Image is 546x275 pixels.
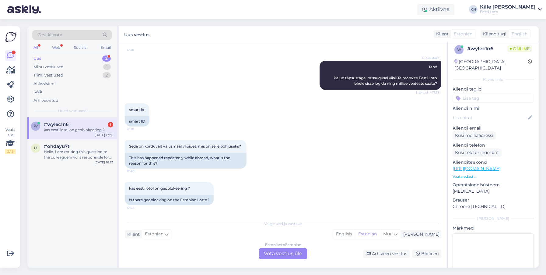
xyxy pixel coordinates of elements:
[467,45,507,52] div: # wylec1n6
[129,107,144,112] span: smart id
[33,55,41,62] div: Uus
[125,195,214,205] div: Is there geoblocking on the Estonian Lotto?
[480,5,542,14] a: Kille [PERSON_NAME]Eesti Loto
[33,89,42,95] div: Kõik
[512,31,527,37] span: English
[453,94,534,103] input: Lisa tag
[51,44,61,52] div: Web
[453,131,496,140] div: Küsi meiliaadressi
[453,148,502,157] div: Küsi telefoninumbrit
[103,72,111,78] div: 2
[454,31,472,37] span: Estonian
[38,32,62,38] span: Otsi kliente
[44,127,113,133] div: kas eesti lotol on geoblokeering ?
[33,64,64,70] div: Minu vestlused
[417,56,439,60] span: AI Assistent
[453,225,534,231] p: Märkmed
[5,149,16,154] div: 2 / 3
[333,230,355,239] div: English
[453,188,534,195] p: [MEDICAL_DATA]
[58,108,86,114] span: Uued vestlused
[453,197,534,203] p: Brauser
[453,159,534,166] p: Klienditeekond
[453,166,500,171] a: [URL][DOMAIN_NAME]
[73,44,88,52] div: Socials
[507,45,532,52] span: Online
[480,9,536,14] div: Eesti Loto
[383,231,393,237] span: Muu
[453,125,534,131] p: Kliendi email
[453,142,534,148] p: Kliendi telefon
[416,90,439,95] span: Nähtud ✓ 17:38
[469,5,478,14] div: KN
[124,30,149,38] label: Uus vestlus
[453,86,534,92] p: Kliendi tag'id
[33,81,56,87] div: AI Assistent
[127,205,149,210] span: 17:44
[453,216,534,221] div: [PERSON_NAME]
[480,5,536,9] div: Kille [PERSON_NAME]
[129,144,241,148] span: Seda on korduvalt välusmaal viibides, mis on selle põhjuseks?
[453,174,534,179] p: Vaata edasi ...
[125,153,247,169] div: This has happened repeatedly while abroad, what is the reason for this?
[95,133,113,137] div: [DATE] 17:38
[434,31,449,37] div: Klient
[145,231,163,237] span: Estonian
[108,122,113,127] div: 1
[95,160,113,165] div: [DATE] 16:53
[453,203,534,210] p: Chrome [TECHNICAL_ID]
[127,48,149,52] span: 17:38
[363,250,410,258] div: Arhiveeri vestlus
[125,231,140,237] div: Klient
[453,105,534,112] p: Kliendi nimi
[5,127,16,154] div: Vaata siia
[454,59,528,71] div: [GEOGRAPHIC_DATA], [GEOGRAPHIC_DATA]
[44,122,68,127] span: #wylec1n6
[102,55,111,62] div: 2
[33,72,63,78] div: Tiimi vestlused
[355,230,380,239] div: Estonian
[44,144,69,149] span: #ohdayu7t
[412,250,441,258] div: Blokeeri
[127,127,149,131] span: 17:38
[34,146,37,150] span: o
[127,169,149,173] span: 17:40
[34,124,38,128] span: w
[481,31,506,37] div: Klienditugi
[401,231,439,237] div: [PERSON_NAME]
[103,64,111,70] div: 1
[453,77,534,82] div: Kliendi info
[5,31,16,43] img: Askly Logo
[259,248,307,259] div: Võta vestlus üle
[453,182,534,188] p: Operatsioonisüsteem
[265,242,301,248] div: Estonian to Estonian
[125,116,149,127] div: smart ID
[33,98,58,104] div: Arhiveeritud
[457,47,461,52] span: w
[417,4,454,15] div: Aktiivne
[44,149,113,160] div: Hello, I am routing this question to the colleague who is responsible for this topic. The reply m...
[99,44,112,52] div: Email
[129,186,190,191] span: kas eesti lotol on geoblokeering ?
[453,114,527,121] input: Lisa nimi
[125,221,441,227] div: Valige keel ja vastake
[32,44,39,52] div: All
